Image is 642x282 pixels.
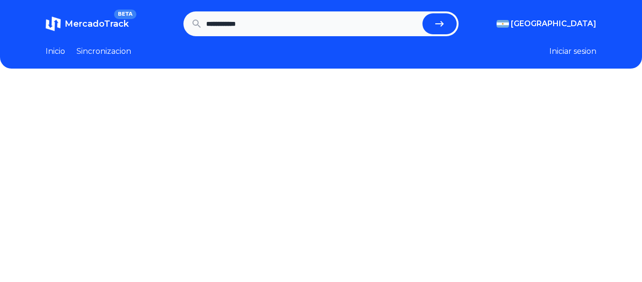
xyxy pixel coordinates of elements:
button: [GEOGRAPHIC_DATA] [497,18,596,30]
a: Sincronizacion [77,46,131,57]
button: Iniciar sesion [549,46,596,57]
a: Inicio [46,46,65,57]
img: Argentina [497,20,509,28]
span: MercadoTrack [65,19,129,29]
a: MercadoTrackBETA [46,16,129,31]
span: [GEOGRAPHIC_DATA] [511,18,596,30]
span: BETA [114,10,136,19]
img: MercadoTrack [46,16,61,31]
